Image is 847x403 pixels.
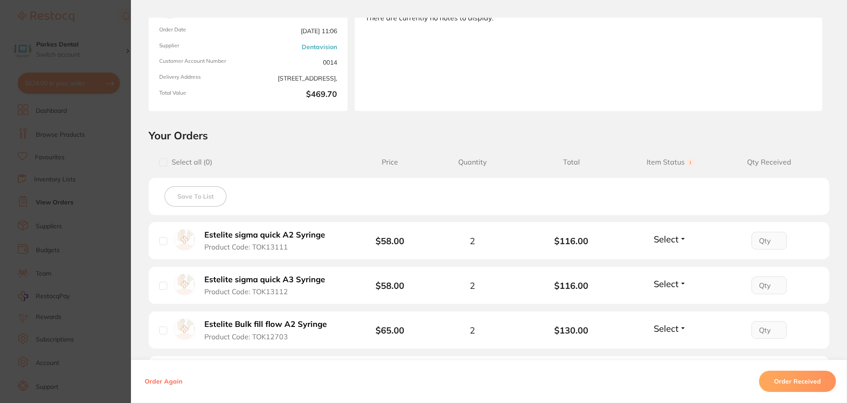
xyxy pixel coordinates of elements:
span: Price [357,158,423,166]
span: Select all ( 0 ) [167,158,212,166]
input: Qty [751,321,787,339]
span: Delivery Address [159,74,245,83]
b: Estelite sigma quick A3 Syringe [204,275,325,284]
b: $58.00 [376,280,404,291]
b: $469.70 [252,90,337,100]
button: Estelite Bulk fill flow A2 Syringe Product Code: TOK12703 [202,319,337,341]
button: Select [651,323,689,334]
span: Product Code: TOK13111 [204,243,288,251]
button: Estelite sigma quick A2 Syringe Product Code: TOK13111 [202,230,335,252]
img: Estelite sigma quick A2 Syringe [174,229,195,250]
b: $58.00 [376,235,404,246]
span: Total [522,158,621,166]
button: Select [651,278,689,289]
span: [DATE] 11:06 [252,27,337,35]
span: Total Value [159,90,245,100]
h2: Your Orders [149,129,829,142]
span: 2 [470,236,475,246]
span: Customer Account Number [159,58,245,67]
input: Qty [751,276,787,294]
b: Estelite Bulk fill flow A2 Syringe [204,320,327,329]
a: Dentavision [302,43,337,50]
span: 2 [470,280,475,291]
button: Estelite sigma quick A3 Syringe Product Code: TOK13112 [202,275,335,296]
span: 0014 [252,58,337,67]
b: $65.00 [376,325,404,336]
span: Order Date [159,27,245,35]
input: Qty [751,232,787,249]
b: $116.00 [522,236,621,246]
b: $130.00 [522,325,621,335]
span: Qty Received [720,158,819,166]
button: Order Received [759,371,836,392]
span: Select [654,234,678,245]
span: 2 [470,325,475,335]
span: Product Code: TOK13112 [204,288,288,296]
img: Estelite Bulk fill flow A2 Syringe [174,319,195,340]
span: Quantity [423,158,522,166]
button: Select [651,234,689,245]
span: [STREET_ADDRESS], [252,74,337,83]
span: Select [654,278,678,289]
span: Supplier [159,42,245,51]
span: Item Status [621,158,720,166]
button: Save To List [165,186,226,207]
button: Order Again [142,377,185,385]
img: Estelite sigma quick A3 Syringe [174,274,195,295]
span: Product Code: TOK12703 [204,333,288,341]
b: Estelite sigma quick A2 Syringe [204,230,325,240]
div: There are currently no notes to display. [365,14,812,22]
span: Select [654,323,678,334]
b: $116.00 [522,280,621,291]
